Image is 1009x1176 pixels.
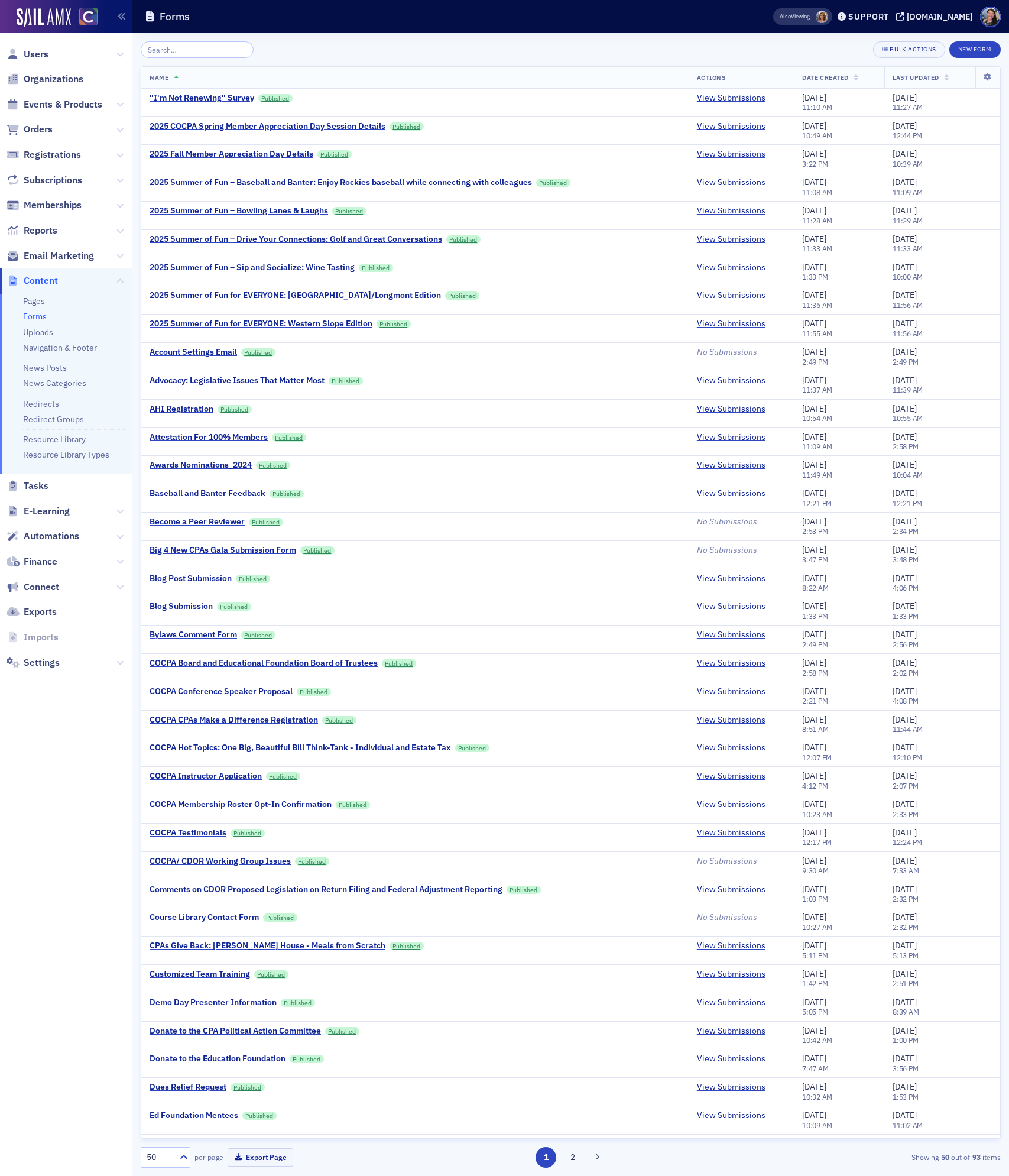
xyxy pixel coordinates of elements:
[893,442,918,451] time: 2:58 PM
[242,1112,277,1120] a: Published
[697,658,765,669] a: View Submissions
[150,799,332,810] div: COCPA Membership Roster Opt-In Confirmation
[445,291,479,300] a: Published
[697,234,765,245] a: View Submissions
[266,772,300,780] a: Published
[290,1055,324,1063] a: Published
[160,9,190,24] h1: Forms
[697,686,765,697] a: View Submissions
[697,630,765,640] a: View Submissions
[24,123,53,136] span: Orders
[150,290,441,301] a: 2025 Summer of Fun for EVERYONE: [GEOGRAPHIC_DATA]/Longmont Edition
[236,575,270,583] a: Published
[150,941,385,951] div: CPAs Give Back: [PERSON_NAME] House - Meals from Scratch
[150,771,262,782] div: COCPA Instructor Application
[272,433,306,442] a: Published
[7,148,81,161] a: Registrations
[697,177,765,188] a: View Submissions
[802,640,828,649] time: 2:49 PM
[893,73,939,82] span: Last Updated
[802,187,832,197] time: 11:08 AM
[150,347,237,358] a: Account Settings Email
[697,1026,765,1036] a: View Submissions
[150,601,213,612] div: Blog Submission
[150,263,355,273] div: 2025 Summer of Fun – Sip and Socialize: Wine Tasting
[297,688,331,696] a: Published
[697,997,765,1008] a: View Submissions
[317,150,352,158] a: Published
[802,300,832,310] time: 11:36 AM
[697,545,786,556] div: No Submissions
[24,480,48,493] span: Tasks
[802,442,832,451] time: 11:09 AM
[150,969,250,980] a: Customized Team Training
[697,574,765,584] a: View Submissions
[802,73,848,82] span: Date Created
[802,629,826,640] span: [DATE]
[893,498,922,508] time: 12:21 PM
[7,48,48,61] a: Users
[150,912,259,923] a: Course Library Contact Form
[802,318,826,329] span: [DATE]
[231,829,265,837] a: Published
[893,262,917,273] span: [DATE]
[802,148,826,159] span: [DATE]
[893,244,923,253] time: 11:33 AM
[150,1110,238,1121] a: Ed Foundation Mentees
[697,93,765,103] a: View Submissions
[382,659,416,668] a: Published
[150,234,442,245] div: 2025 Summer of Fun – Drive Your Connections: Golf and Great Conversations
[231,1083,265,1091] a: Published
[848,11,889,22] div: Support
[150,121,385,132] a: 2025 COCPA Spring Member Appreciation Day Session Details
[893,131,922,140] time: 12:44 PM
[893,403,917,414] span: [DATE]
[7,73,83,86] a: Organizations
[150,404,213,414] a: AHI Registration
[150,715,318,725] div: COCPA CPAs Make a Difference Registration
[17,8,71,27] a: SailAMX
[802,131,832,140] time: 10:49 AM
[697,404,765,414] a: View Submissions
[893,432,917,442] span: [DATE]
[150,517,245,527] div: Become a Peer Reviewer
[893,601,917,611] span: [DATE]
[697,347,786,358] div: No Submissions
[816,11,828,23] span: Cheryl Moss
[802,573,826,584] span: [DATE]
[23,342,97,353] a: Navigation & Footer
[270,490,304,498] a: Published
[7,555,57,568] a: Finance
[802,272,828,281] time: 1:33 PM
[150,1054,285,1064] a: Donate to the Education Foundation
[150,177,532,188] a: 2025 Summer of Fun – Baseball and Banter: Enjoy Rockies baseball while connecting with colleagues
[24,48,48,61] span: Users
[150,73,168,82] span: Name
[893,657,917,668] span: [DATE]
[24,605,57,618] span: Exports
[893,375,917,385] span: [DATE]
[802,668,828,678] time: 2:58 PM
[893,177,917,187] span: [DATE]
[249,518,283,526] a: Published
[780,12,791,20] div: Also
[536,1147,556,1168] button: 1
[802,159,828,169] time: 3:22 PM
[281,999,315,1007] a: Published
[893,611,918,621] time: 1:33 PM
[7,123,53,136] a: Orders
[536,179,570,187] a: Published
[802,403,826,414] span: [DATE]
[893,290,917,300] span: [DATE]
[893,545,917,555] span: [DATE]
[697,290,765,301] a: View Submissions
[802,216,832,225] time: 11:28 AM
[24,98,102,111] span: Events & Products
[697,969,765,980] a: View Submissions
[890,46,936,53] div: Bulk Actions
[893,234,917,244] span: [DATE]
[325,1027,359,1035] a: Published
